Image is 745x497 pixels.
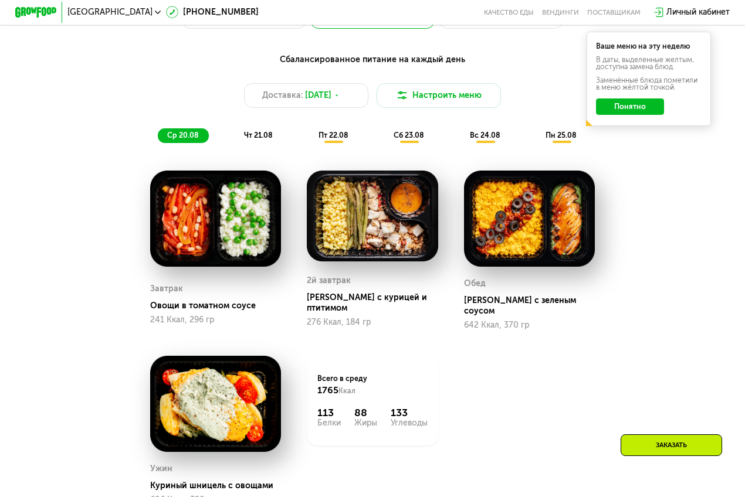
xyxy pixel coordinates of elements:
[394,131,424,139] span: сб 23.08
[484,8,534,16] a: Качество еды
[338,386,355,395] span: Ккал
[596,77,702,91] div: Заменённые блюда пометили в меню жёлтой точкой.
[621,434,722,456] div: Заказать
[317,373,428,396] div: Всего в среду
[587,8,641,16] div: поставщикам
[150,461,172,476] div: Ужин
[542,8,579,16] a: Вендинги
[317,384,338,396] span: 1765
[307,318,438,327] div: 276 Ккал, 184 гр
[167,131,199,139] span: ср 20.08
[305,89,331,101] span: [DATE]
[354,407,377,419] div: 88
[391,419,428,427] div: Углеводы
[546,131,577,139] span: пн 25.08
[354,419,377,427] div: Жиры
[470,131,500,139] span: вс 24.08
[317,419,341,427] div: Белки
[150,281,183,297] div: Завтрак
[150,315,281,325] div: 241 Ккал, 296 гр
[666,6,730,18] div: Личный кабинет
[307,273,351,288] div: 2й завтрак
[377,83,501,108] button: Настроить меню
[244,131,273,139] span: чт 21.08
[150,481,290,491] div: Куриный шницель с овощами
[66,53,679,66] div: Сбалансированное питание на каждый день
[67,8,153,16] span: [GEOGRAPHIC_DATA]
[166,6,258,18] a: [PHONE_NUMBER]
[391,407,428,419] div: 133
[464,276,486,291] div: Обед
[317,407,341,419] div: 113
[596,98,664,115] button: Понятно
[596,56,702,71] div: В даты, выделенные желтым, доступна замена блюд.
[464,321,595,330] div: 642 Ккал, 370 гр
[262,89,303,101] span: Доставка:
[150,301,290,311] div: Овощи в томатном соусе
[319,131,348,139] span: пт 22.08
[464,295,604,316] div: [PERSON_NAME] с зеленым соусом
[307,292,446,313] div: [PERSON_NAME] с курицей и птитимом
[596,43,702,50] div: Ваше меню на эту неделю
